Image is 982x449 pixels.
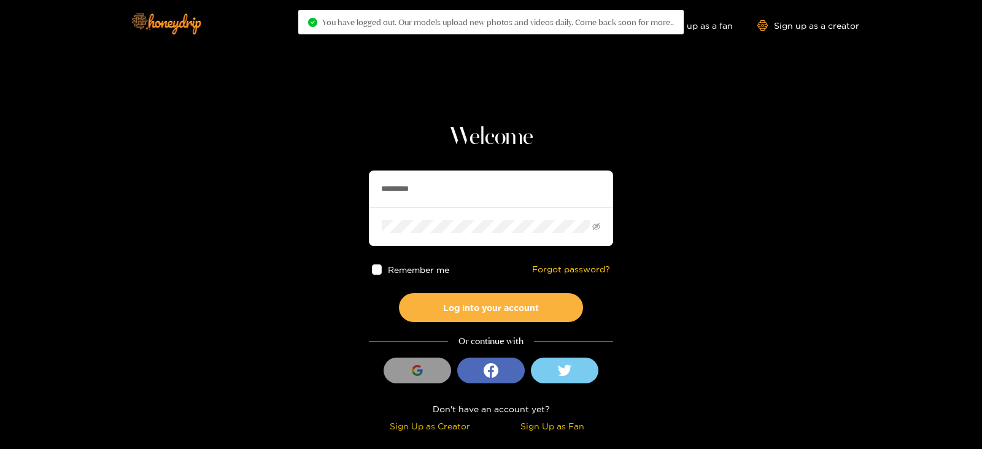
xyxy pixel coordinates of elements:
[322,17,674,27] span: You have logged out. Our models upload new photos and videos daily. Come back soon for more..
[389,265,450,274] span: Remember me
[369,402,613,416] div: Don't have an account yet?
[532,264,610,275] a: Forgot password?
[369,123,613,152] h1: Welcome
[399,293,583,322] button: Log into your account
[369,334,613,348] div: Or continue with
[372,419,488,433] div: Sign Up as Creator
[308,18,317,27] span: check-circle
[757,20,859,31] a: Sign up as a creator
[592,223,600,231] span: eye-invisible
[494,419,610,433] div: Sign Up as Fan
[649,20,733,31] a: Sign up as a fan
